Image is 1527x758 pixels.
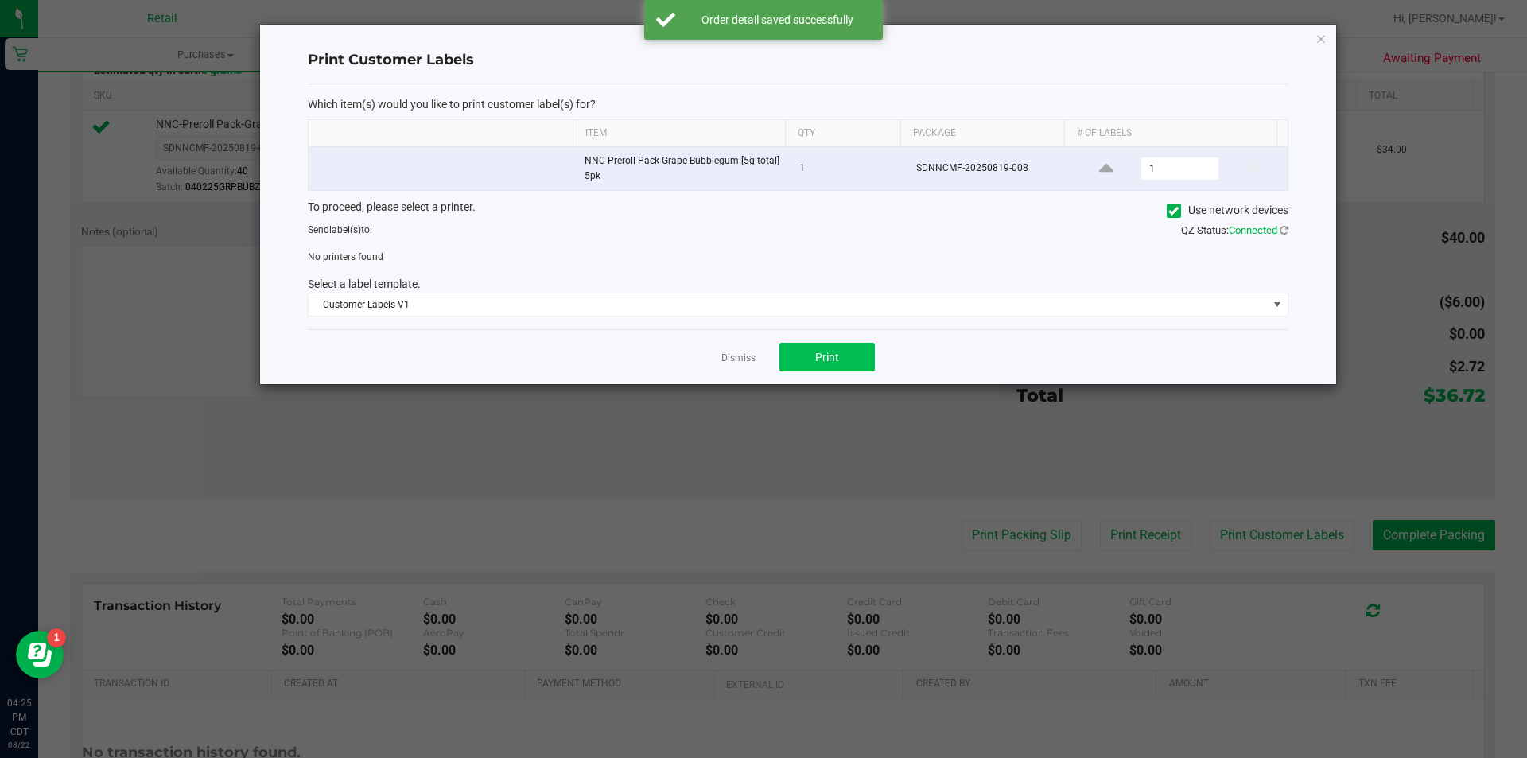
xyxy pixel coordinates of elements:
label: Use network devices [1167,202,1288,219]
td: 1 [790,147,907,190]
span: label(s) [329,224,361,235]
th: Package [900,120,1064,147]
button: Print [779,343,875,371]
td: SDNNCMF-20250819-008 [907,147,1073,190]
td: NNC-Preroll Pack-Grape Bubblegum-[5g total] 5pk [575,147,790,190]
p: Which item(s) would you like to print customer label(s) for? [308,97,1288,111]
a: Dismiss [721,352,756,365]
span: Customer Labels V1 [309,293,1268,316]
div: To proceed, please select a printer. [296,199,1300,223]
th: # of labels [1064,120,1276,147]
th: Item [573,120,785,147]
th: Qty [785,120,900,147]
h4: Print Customer Labels [308,50,1288,71]
span: Print [815,351,839,363]
span: No printers found [308,251,383,262]
iframe: Resource center [16,631,64,678]
iframe: Resource center unread badge [47,628,66,647]
span: QZ Status: [1181,224,1288,236]
span: Connected [1229,224,1277,236]
div: Order detail saved successfully [684,12,871,28]
div: Select a label template. [296,276,1300,293]
span: Send to: [308,224,372,235]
